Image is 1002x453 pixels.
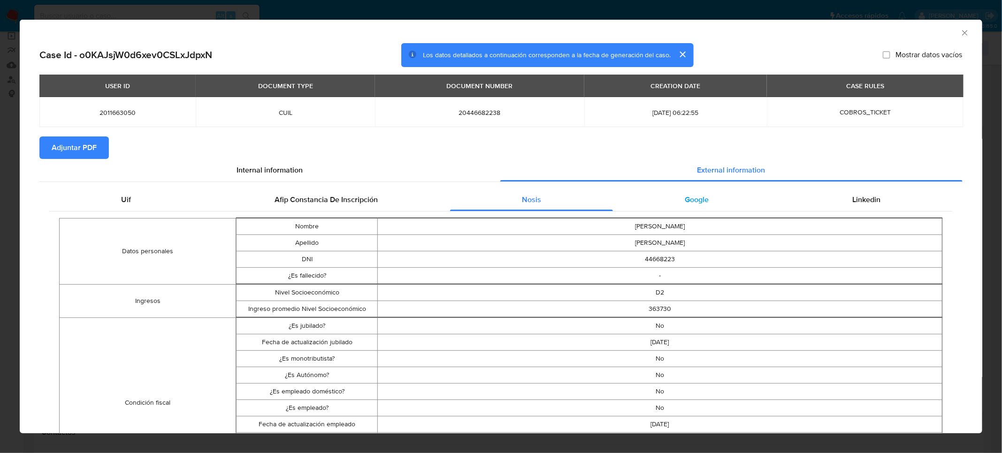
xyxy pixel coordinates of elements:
td: No [378,317,942,334]
div: CASE RULES [841,78,890,94]
td: Datos personales [60,218,236,284]
span: 2011663050 [51,108,184,117]
td: 363730 [378,301,942,317]
div: USER ID [99,78,136,94]
div: DOCUMENT NUMBER [441,78,518,94]
td: No [378,350,942,367]
td: Ingresos [60,284,236,317]
span: Afip Constancia De Inscripción [275,194,378,205]
span: External information [697,165,765,175]
div: Detailed info [39,159,963,181]
td: [PERSON_NAME] [378,234,942,251]
td: [PERSON_NAME] [378,218,942,234]
span: Google [685,194,709,205]
span: Uif [121,194,131,205]
span: COBROS_TICKET [840,107,891,117]
td: 0 [378,432,942,449]
span: Los datos detallados a continuación corresponden a la fecha de generación del caso. [423,50,671,60]
td: [DATE] [378,334,942,350]
td: ¿Es Autónomo? [237,367,378,383]
button: Adjuntar PDF [39,136,109,159]
div: DOCUMENT TYPE [252,78,319,94]
td: Nivel Socioeconómico [237,284,378,301]
td: ¿Es empleado? [237,400,378,416]
span: CUIL [207,108,364,117]
button: cerrar [671,43,694,66]
td: 44668223 [378,251,942,267]
td: D2 [378,284,942,301]
td: No [378,383,942,400]
td: Ingreso promedio Nivel Socioeconómico [237,301,378,317]
div: CREATION DATE [645,78,706,94]
h2: Case Id - o0KAJsjW0d6xev0CSLxJdpxN [39,49,212,61]
td: Nombre [237,218,378,234]
span: 20446682238 [386,108,573,117]
span: Mostrar datos vacíos [896,50,963,60]
td: ¿Es monotributista? [237,350,378,367]
td: Antiguedad Laboral [237,432,378,449]
span: [DATE] 06:22:55 [596,108,756,117]
td: [DATE] [378,416,942,432]
input: Mostrar datos vacíos [883,51,890,59]
td: No [378,367,942,383]
button: Cerrar ventana [960,28,969,37]
td: Fecha de actualización jubilado [237,334,378,350]
span: Adjuntar PDF [52,137,97,158]
span: Internal information [237,165,303,175]
span: Nosis [522,194,541,205]
div: closure-recommendation-modal [20,20,982,433]
span: Linkedin [853,194,881,205]
td: - [378,267,942,284]
td: No [378,400,942,416]
td: ¿Es jubilado? [237,317,378,334]
td: ¿Es empleado doméstico? [237,383,378,400]
td: ¿Es fallecido? [237,267,378,284]
td: Apellido [237,234,378,251]
td: DNI [237,251,378,267]
div: Detailed external info [49,189,953,211]
td: Fecha de actualización empleado [237,416,378,432]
